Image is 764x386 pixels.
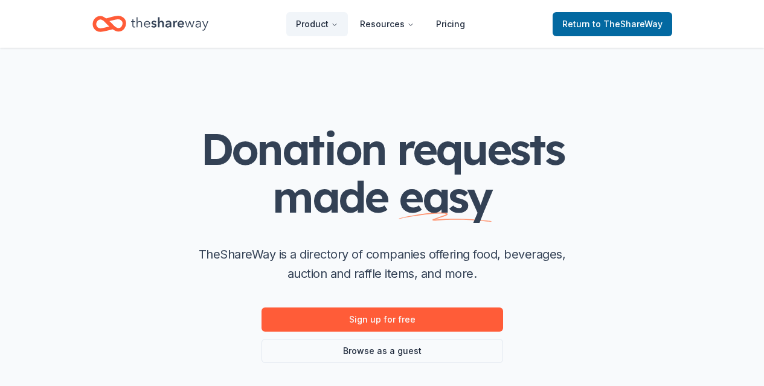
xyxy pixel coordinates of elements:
button: Resources [350,12,424,36]
a: Browse as a guest [262,339,503,363]
h1: Donation requests made [141,125,624,220]
span: to TheShareWay [592,19,663,29]
nav: Main [286,10,475,38]
a: Sign up for free [262,307,503,332]
p: TheShareWay is a directory of companies offering food, beverages, auction and raffle items, and m... [189,245,576,283]
a: Home [92,10,208,38]
a: Pricing [426,12,475,36]
a: Returnto TheShareWay [553,12,672,36]
span: easy [399,169,492,224]
span: Return [562,17,663,31]
button: Product [286,12,348,36]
